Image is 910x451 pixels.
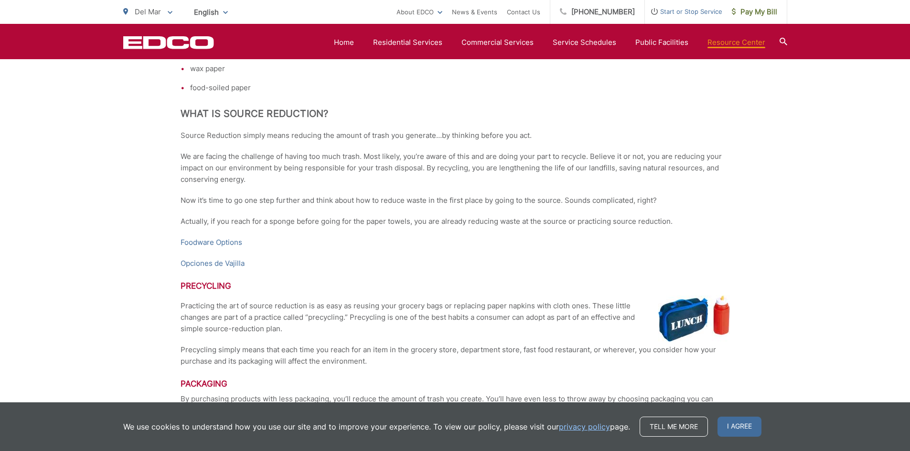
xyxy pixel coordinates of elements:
[373,37,442,48] a: Residential Services
[717,417,761,437] span: I agree
[181,237,242,248] a: Foodware Options
[181,344,730,367] p: Precycling simply means that each time you reach for an item in the grocery store, department sto...
[396,6,442,18] a: About EDCO
[553,37,616,48] a: Service Schedules
[181,300,730,335] p: Practicing the art of source reduction is as easy as reusing your grocery bags or replacing paper...
[334,37,354,48] a: Home
[135,7,161,16] span: Del Mar
[181,393,730,416] p: By purchasing products with less packaging, you’ll reduce the amount of trash you create. You’ll ...
[732,6,777,18] span: Pay My Bill
[181,258,245,269] a: Opciones de Vajilla
[123,421,630,432] p: We use cookies to understand how you use our site and to improve your experience. To view our pol...
[559,421,610,432] a: privacy policy
[123,36,214,49] a: EDCD logo. Return to the homepage.
[658,295,730,342] img: Lunch Bag
[461,37,534,48] a: Commercial Services
[190,63,730,74] li: wax paper
[640,417,708,437] a: Tell me more
[181,130,730,141] p: Source Reduction simply means reducing the amount of trash you generate…by thinking before you act.
[190,82,730,94] li: food-soiled paper
[181,195,730,206] p: Now it’s time to go one step further and think about how to reduce waste in the first place by go...
[181,379,730,388] h3: Packaging
[507,6,540,18] a: Contact Us
[181,216,730,227] p: Actually, if you reach for a sponge before going for the paper towels, you are already reducing w...
[187,4,235,21] span: English
[181,281,730,291] h3: Precycling
[452,6,497,18] a: News & Events
[707,37,765,48] a: Resource Center
[181,108,730,119] h2: What is Source Reduction?
[181,151,730,185] p: We are facing the challenge of having too much trash. Most likely, you’re aware of this and are d...
[635,37,688,48] a: Public Facilities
